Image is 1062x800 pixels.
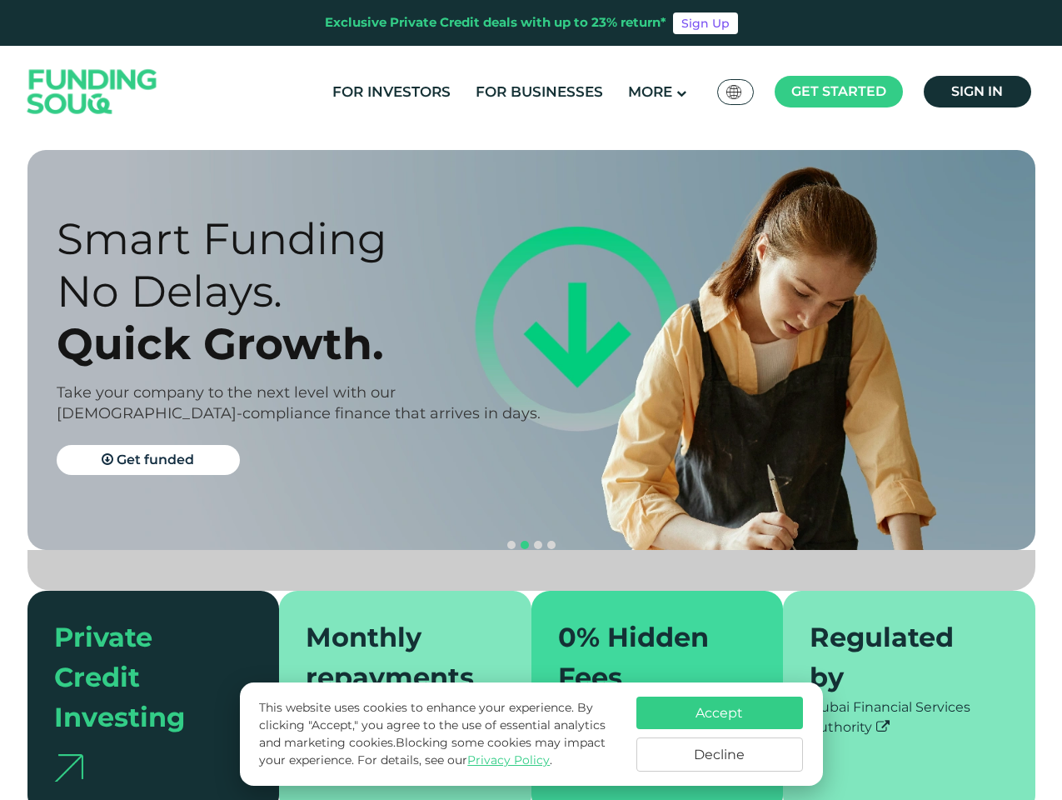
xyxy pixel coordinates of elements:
[471,78,607,106] a: For Businesses
[117,452,194,467] span: Get funded
[306,617,485,697] div: Monthly repayments
[57,445,240,475] a: Get funded
[259,735,606,767] span: Blocking some cookies may impact your experience.
[628,83,672,100] span: More
[57,382,561,403] div: Take your company to the next level with our
[357,752,552,767] span: For details, see our .
[505,538,518,552] button: navigation
[558,617,737,697] div: 0% Hidden Fees
[673,12,738,34] a: Sign Up
[810,697,1009,737] div: Dubai Financial Services Authority
[11,50,174,134] img: Logo
[328,78,455,106] a: For Investors
[259,699,619,769] p: This website uses cookies to enhance your experience. By clicking "Accept," you agree to the use ...
[791,83,886,99] span: Get started
[810,617,989,697] div: Regulated by
[726,85,741,99] img: SA Flag
[54,754,83,782] img: arrow
[545,538,558,552] button: navigation
[951,83,1003,99] span: Sign in
[57,403,561,424] div: [DEMOGRAPHIC_DATA]-compliance finance that arrives in days.
[57,265,561,317] div: No Delays.
[325,13,666,32] div: Exclusive Private Credit deals with up to 23% return*
[924,76,1031,107] a: Sign in
[467,752,550,767] a: Privacy Policy
[518,538,531,552] button: navigation
[57,317,561,370] div: Quick Growth.
[636,737,803,772] button: Decline
[531,538,545,552] button: navigation
[57,212,561,265] div: Smart Funding
[636,697,803,729] button: Accept
[54,617,233,737] div: Private Credit Investing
